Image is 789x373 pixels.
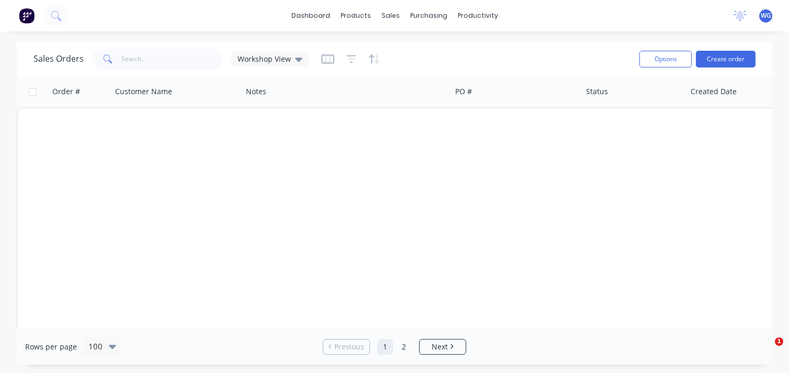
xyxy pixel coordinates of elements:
[376,8,405,24] div: sales
[33,54,84,64] h1: Sales Orders
[121,49,223,70] input: Search...
[761,11,771,20] span: WG
[25,342,77,352] span: Rows per page
[455,86,472,97] div: PO #
[639,51,692,67] button: Options
[696,51,756,67] button: Create order
[377,339,393,355] a: Page 1 is your current page
[334,342,364,352] span: Previous
[432,342,448,352] span: Next
[19,8,35,24] img: Factory
[691,86,737,97] div: Created Date
[420,342,466,352] a: Next page
[335,8,376,24] div: products
[396,339,412,355] a: Page 2
[453,8,503,24] div: productivity
[52,86,80,97] div: Order #
[323,342,369,352] a: Previous page
[753,337,779,363] iframe: Intercom live chat
[775,337,783,346] span: 1
[238,53,291,64] span: Workshop View
[586,86,608,97] div: Status
[319,339,470,355] ul: Pagination
[286,8,335,24] a: dashboard
[246,86,266,97] div: Notes
[115,86,172,97] div: Customer Name
[405,8,453,24] div: purchasing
